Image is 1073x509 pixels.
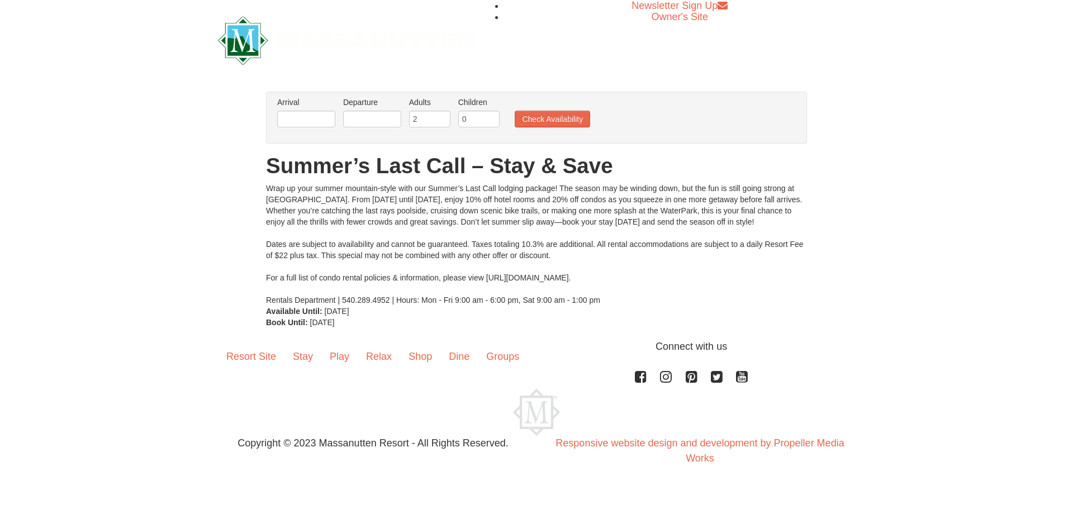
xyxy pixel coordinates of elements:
label: Departure [343,97,401,108]
a: Groups [478,339,528,374]
a: Resort Site [218,339,284,374]
p: Connect with us [218,339,855,354]
p: Copyright © 2023 Massanutten Resort - All Rights Reserved. [210,436,536,451]
label: Adults [409,97,450,108]
span: [DATE] [325,307,349,316]
div: Wrap up your summer mountain-style with our Summer’s Last Call lodging package! The season may be... [266,183,807,306]
a: Responsive website design and development by Propeller Media Works [556,437,844,464]
a: Owner's Site [652,11,708,22]
img: Massanutten Resort Logo [218,16,474,65]
button: Check Availability [515,111,590,127]
h1: Summer’s Last Call – Stay & Save [266,155,807,177]
label: Arrival [277,97,335,108]
a: Massanutten Resort [218,26,474,52]
a: Play [321,339,358,374]
strong: Book Until: [266,318,308,327]
span: [DATE] [310,318,335,327]
a: Shop [400,339,440,374]
a: Relax [358,339,400,374]
img: Massanutten Resort Logo [513,389,560,436]
strong: Available Until: [266,307,322,316]
a: Stay [284,339,321,374]
a: Dine [440,339,478,374]
label: Children [458,97,500,108]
